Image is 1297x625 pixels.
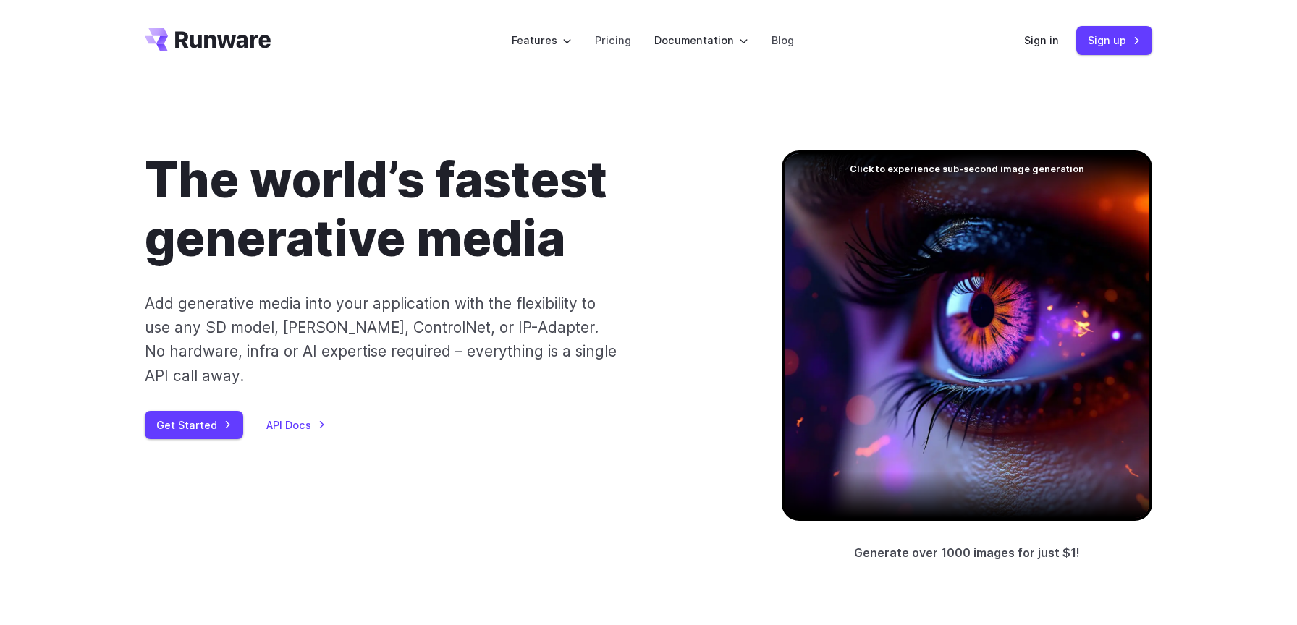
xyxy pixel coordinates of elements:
p: Generate over 1000 images for just $1! [854,544,1080,563]
a: Sign in [1024,32,1059,48]
p: Add generative media into your application with the flexibility to use any SD model, [PERSON_NAME... [145,292,617,388]
a: API Docs [266,417,326,433]
a: Get Started [145,411,243,439]
a: Go to / [145,28,271,51]
a: Sign up [1076,26,1152,54]
label: Documentation [654,32,748,48]
a: Blog [772,32,794,48]
a: Pricing [595,32,631,48]
h1: The world’s fastest generative media [145,150,735,268]
label: Features [512,32,572,48]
